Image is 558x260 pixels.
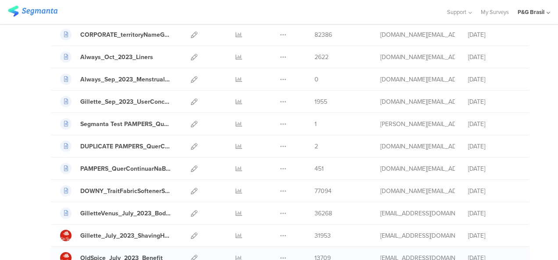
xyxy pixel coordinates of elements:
[518,8,544,16] div: P&G Brasil
[380,119,455,129] div: riel@segmanta.com
[60,185,172,197] a: DOWNY_TraitFabricSoftenerScentIdValue_AUG_2023
[468,164,521,173] div: [DATE]
[380,164,455,173] div: maluli.jm@pg.com
[315,231,331,240] span: 31953
[60,51,153,63] a: Always_Oct_2023_Liners
[80,142,172,151] div: DUPLICATE PAMPERS_QuerContinuarNaBase_Aug_2023
[468,142,521,151] div: [DATE]
[8,6,57,17] img: segmanta logo
[60,74,172,85] a: Always_Sep_2023_MenstrualFlow
[60,96,172,107] a: Gillette_Sep_2023_UserConcern
[380,209,455,218] div: hong.e.1@pg.com
[380,231,455,240] div: hong.e.1@pg.com
[380,53,455,62] div: maluli.jm@pg.com
[380,30,455,39] div: maluli.jm@pg.com
[315,164,324,173] span: 451
[468,231,521,240] div: [DATE]
[315,186,332,196] span: 77094
[80,186,172,196] div: DOWNY_TraitFabricSoftenerScentIdValue_AUG_2023
[380,75,455,84] div: maluli.jm@pg.com
[468,97,521,106] div: [DATE]
[60,207,172,219] a: GilletteVenus_July_2023_BodyParts
[315,142,318,151] span: 2
[468,119,521,129] div: [DATE]
[447,8,466,16] span: Support
[315,53,329,62] span: 2622
[60,163,172,174] a: PAMPERS_QuerContinuarNaBase_Aug_2023
[80,75,172,84] div: Always_Sep_2023_MenstrualFlow
[80,164,172,173] div: PAMPERS_QuerContinuarNaBase_Aug_2023
[380,142,455,151] div: maluli.jm@pg.com
[315,119,317,129] span: 1
[380,186,455,196] div: maluli.jm@pg.com
[80,231,172,240] div: Gillette_July_2023_ShavingHabit
[468,186,521,196] div: [DATE]
[60,230,172,241] a: Gillette_July_2023_ShavingHabit
[380,97,455,106] div: maluli.jm@pg.com
[468,75,521,84] div: [DATE]
[468,209,521,218] div: [DATE]
[80,97,172,106] div: Gillette_Sep_2023_UserConcern
[315,75,318,84] span: 0
[60,141,172,152] a: DUPLICATE PAMPERS_QuerContinuarNaBase_Aug_2023
[60,29,172,40] a: CORPORATE_territoryNameGender_OCT_2023
[315,209,332,218] span: 36268
[315,30,332,39] span: 82386
[315,97,327,106] span: 1955
[80,30,172,39] div: CORPORATE_territoryNameGender_OCT_2023
[80,53,153,62] div: Always_Oct_2023_Liners
[80,119,172,129] div: Segmanta Test PAMPERS_QuerContinuarNaBase_Aug_2023
[468,30,521,39] div: [DATE]
[80,209,172,218] div: GilletteVenus_July_2023_BodyParts
[468,53,521,62] div: [DATE]
[60,118,172,130] a: Segmanta Test PAMPERS_QuerContinuarNaBase_Aug_2023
